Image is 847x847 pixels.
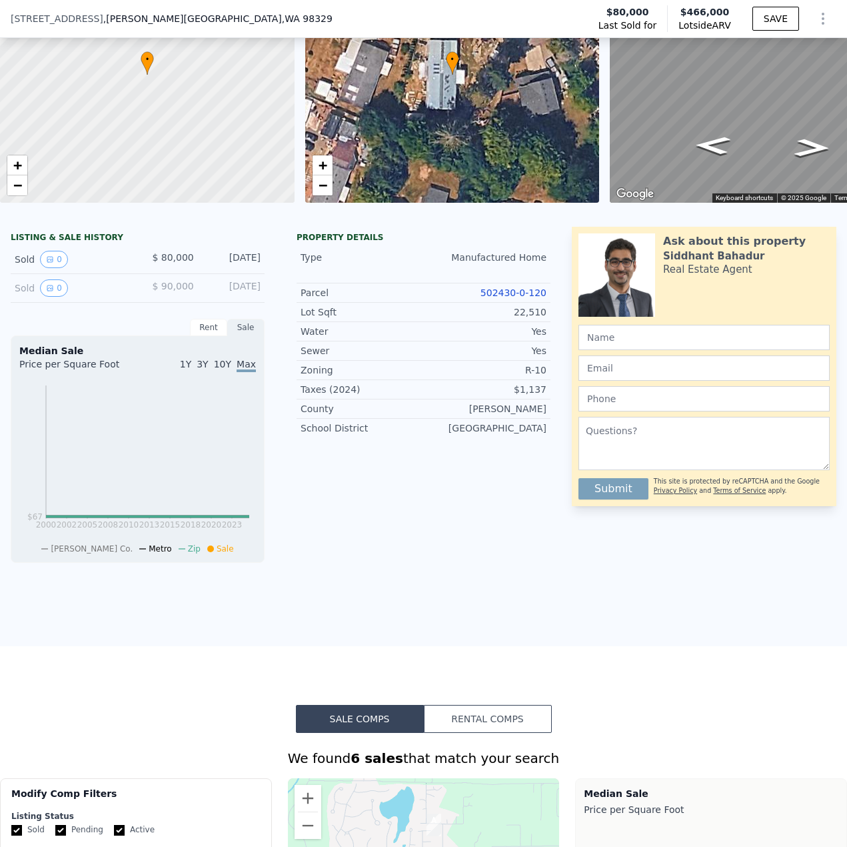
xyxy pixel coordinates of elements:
[446,53,459,65] span: •
[114,825,125,836] input: Active
[15,251,127,268] div: Sold
[301,344,424,357] div: Sewer
[613,185,657,203] img: Google
[663,233,806,249] div: Ask about this property
[214,359,231,369] span: 10Y
[227,319,265,336] div: Sale
[810,5,836,32] button: Show Options
[98,520,119,530] tspan: 2008
[55,825,66,836] input: Pending
[13,157,22,173] span: +
[7,155,27,175] a: Zoom in
[19,357,138,379] div: Price per Square Foot
[613,185,657,203] a: Open this area in Google Maps (opens a new window)
[301,363,424,377] div: Zoning
[201,520,222,530] tspan: 2020
[424,305,547,319] div: 22,510
[197,359,208,369] span: 3Y
[301,286,424,299] div: Parcel
[606,5,649,19] span: $80,000
[678,19,730,32] span: Lotside ARV
[578,386,830,411] input: Phone
[779,135,845,161] path: Go West, 135th St Court Kp N
[15,279,127,297] div: Sold
[11,12,103,25] span: [STREET_ADDRESS]
[27,512,43,522] tspan: $67
[149,544,171,554] span: Metro
[141,51,154,75] div: •
[654,487,697,494] a: Privacy Policy
[181,520,201,530] tspan: 2018
[424,251,547,264] div: Manufactured Home
[13,177,22,193] span: −
[301,421,424,435] div: School District
[297,232,550,243] div: Property details
[424,402,547,415] div: [PERSON_NAME]
[446,51,459,75] div: •
[40,251,68,268] button: View historical data
[752,7,799,31] button: SAVE
[77,520,98,530] tspan: 2005
[40,279,68,297] button: View historical data
[51,544,133,554] span: [PERSON_NAME] Co.
[160,520,181,530] tspan: 2015
[11,825,22,836] input: Sold
[301,383,424,396] div: Taxes (2024)
[11,787,261,811] div: Modify Comp Filters
[713,487,766,494] a: Terms of Service
[584,800,838,819] div: Price per Square Foot
[152,281,193,291] span: $ 90,000
[7,175,27,195] a: Zoom out
[282,13,333,24] span: , WA 98329
[11,824,45,836] label: Sold
[19,344,256,357] div: Median Sale
[205,251,261,268] div: [DATE]
[680,132,746,159] path: Go East, 135th St Court Kp N
[295,785,321,812] button: Zoom in
[188,544,201,554] span: Zip
[351,750,403,766] strong: 6 sales
[663,249,764,263] div: Siddhant Bahadur
[424,383,547,396] div: $1,137
[598,19,657,32] span: Last Sold for
[716,193,773,203] button: Keyboard shortcuts
[663,263,752,276] div: Real Estate Agent
[36,520,57,530] tspan: 2000
[578,325,830,350] input: Name
[141,53,154,65] span: •
[301,305,424,319] div: Lot Sqft
[217,544,234,554] span: Sale
[11,811,261,822] div: Listing Status
[103,12,333,25] span: , [PERSON_NAME][GEOGRAPHIC_DATA]
[301,251,424,264] div: Type
[190,319,227,336] div: Rent
[152,252,193,263] span: $ 80,000
[237,359,256,372] span: Max
[424,325,547,338] div: Yes
[313,155,333,175] a: Zoom in
[205,279,261,297] div: [DATE]
[295,812,321,839] button: Zoom out
[57,520,77,530] tspan: 2002
[578,478,648,500] button: Submit
[11,232,265,245] div: LISTING & SALE HISTORY
[55,824,103,836] label: Pending
[301,325,424,338] div: Water
[781,194,826,201] span: © 2025 Google
[296,705,424,733] button: Sale Comps
[139,520,160,530] tspan: 2013
[114,824,155,836] label: Active
[301,402,424,415] div: County
[480,287,546,298] a: 502430-0-120
[119,520,139,530] tspan: 2010
[424,705,552,733] button: Rental Comps
[584,787,838,800] div: Median Sale
[424,363,547,377] div: R-10
[654,473,830,500] div: This site is protected by reCAPTCHA and the Google and apply.
[680,7,730,17] span: $466,000
[313,175,333,195] a: Zoom out
[578,355,830,381] input: Email
[222,520,243,530] tspan: 2023
[318,157,327,173] span: +
[424,344,547,357] div: Yes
